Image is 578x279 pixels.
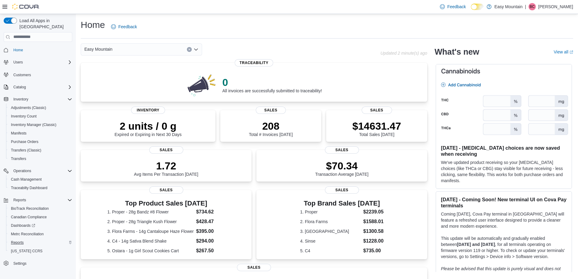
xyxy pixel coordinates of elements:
a: Metrc Reconciliation [8,230,46,238]
span: Sales [149,146,183,154]
span: Catalog [11,83,72,91]
button: Canadian Compliance [6,213,75,221]
dt: 4. C4 - 14g Sativa Blend Shake [107,238,194,244]
div: All invoices are successfully submitted to traceability! [222,76,322,93]
a: Feedback [438,1,468,13]
span: Users [13,60,23,65]
button: Cash Management [6,175,75,184]
button: Inventory [11,96,31,103]
em: Please be advised that this update is purely visual and does not impact payment functionality. [441,266,561,277]
span: Reports [11,240,24,245]
span: Cash Management [11,177,42,182]
span: Reports [8,239,72,246]
span: Inventory Count [11,114,37,119]
span: Washington CCRS [8,247,72,255]
span: Inventory Manager (Classic) [8,121,72,128]
dd: $735.00 [363,247,384,254]
a: Customers [11,71,33,79]
div: Avg Items Per Transaction [DATE] [134,160,198,177]
button: BioTrack Reconciliation [6,204,75,213]
p: 1.72 [134,160,198,172]
button: Reports [1,196,75,204]
span: Manifests [11,131,26,136]
img: 0 [186,73,218,97]
span: Adjustments (Classic) [11,105,46,110]
dt: 1. Proper - 28g Bandz #8 Flower [107,209,194,215]
a: Reports [8,239,26,246]
span: BioTrack Reconciliation [8,205,72,212]
button: Users [1,58,75,66]
p: Easy Mountain [495,3,523,10]
dd: $1300.58 [363,228,384,235]
span: Inventory Count [8,113,72,120]
p: Updated 2 minute(s) ago [380,51,427,56]
span: Metrc Reconciliation [8,230,72,238]
a: Purchase Orders [8,138,41,145]
button: Inventory Manager (Classic) [6,121,75,129]
dd: $1588.01 [363,218,384,225]
span: Feedback [118,24,137,30]
dt: 3. [GEOGRAPHIC_DATA] [300,228,361,234]
a: Transfers (Classic) [8,147,44,154]
a: Feedback [109,21,139,33]
span: Transfers (Classic) [11,148,41,153]
span: Canadian Compliance [11,215,47,219]
dt: 5. Ostara - 1g Girl Scout Cookies Cart [107,248,194,254]
div: Expired or Expiring in Next 30 Days [115,120,182,137]
button: Customers [1,70,75,79]
span: Easy Mountain [84,46,113,53]
p: $70.34 [315,160,369,172]
span: Home [13,48,23,53]
p: 0 [222,76,322,88]
dd: $294.00 [196,237,225,245]
dd: $2239.05 [363,208,384,216]
p: 208 [249,120,292,132]
button: Transfers [6,155,75,163]
button: Traceabilty Dashboard [6,184,75,192]
button: Adjustments (Classic) [6,104,75,112]
a: Home [11,46,25,54]
button: Transfers (Classic) [6,146,75,155]
dt: 5. C4 [300,248,361,254]
span: Traceability [235,59,273,66]
span: Settings [11,260,72,267]
span: Sales [362,107,392,114]
p: This update will be automatically and gradually enabled between , for all terminals operating on ... [441,235,567,260]
span: Dashboards [8,222,72,229]
span: Operations [11,167,72,175]
button: Users [11,59,25,66]
div: Total # Invoices [DATE] [249,120,292,137]
span: Customers [13,73,31,77]
dt: 2. Flora Farms [300,219,361,225]
dt: 2. Proper - 28g Triangle Kush Flower [107,219,194,225]
span: Adjustments (Classic) [8,104,72,111]
button: Home [1,46,75,54]
span: Canadian Compliance [8,213,72,221]
button: Reports [11,196,29,204]
span: Inventory [11,96,72,103]
strong: [DATE] and [DATE] [457,242,495,247]
input: Dark Mode [471,4,484,10]
span: Operations [13,168,31,173]
button: Settings [1,259,75,268]
span: Inventory Manager (Classic) [11,122,56,127]
a: Settings [11,260,29,267]
p: 2 units / 0 g [115,120,182,132]
dd: $428.47 [196,218,225,225]
span: Transfers (Classic) [8,147,72,154]
button: [US_STATE] CCRS [6,247,75,255]
span: BioTrack Reconciliation [11,206,49,211]
p: | [525,3,526,10]
span: BC [530,3,535,10]
button: Inventory [1,95,75,104]
svg: External link [570,50,573,54]
span: Sales [149,186,183,194]
span: Metrc Reconciliation [11,232,44,236]
span: Traceabilty Dashboard [11,185,47,190]
dt: 1. Proper [300,209,361,215]
h3: Top Brand Sales [DATE] [300,200,384,207]
a: Manifests [8,130,29,137]
a: Traceabilty Dashboard [8,184,50,192]
a: Inventory Count [8,113,39,120]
